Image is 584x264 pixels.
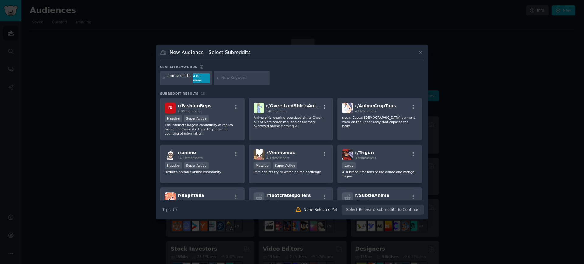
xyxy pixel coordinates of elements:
p: noun. Casual [DEMOGRAPHIC_DATA] garment worn on the upper body that exposes the belly. [342,115,417,128]
span: r/ SubtleAnime [355,193,389,198]
div: Super Active [273,162,297,169]
button: Tips [160,204,179,215]
span: 2.0M members [178,109,201,113]
p: Anime girls wearing oversized shirts Check out r/OversizedAnimeHoodies for more oversized anime c... [254,115,328,128]
span: r/ lootcratespoilers [266,193,311,198]
span: r/ AnimeCropTops [355,103,396,108]
span: 433 members [355,109,376,113]
span: Subreddit Results [160,91,199,96]
img: Trigun [342,149,353,160]
div: anime shirts [168,73,191,83]
span: 21k members [178,199,199,203]
div: Massive [254,162,271,169]
span: r/ OversizedShirtsAnime [266,103,323,108]
span: Tips [162,207,171,213]
div: Large [342,162,356,169]
h3: New Audience - Select Subreddits [170,49,251,56]
img: AnimeCropTops [342,103,353,113]
span: r/ Trigun [355,150,374,155]
div: Massive [165,162,182,169]
div: Massive [165,115,182,122]
p: A subreddit for fans of the anime and manga Trigun! [342,170,417,178]
img: OversizedShirtsAnime [254,103,264,113]
span: 14.1M members [178,156,203,160]
input: New Keyword [221,75,268,81]
img: anime [165,149,176,160]
span: r/ Raphtalia [178,193,204,198]
span: 95 members [355,199,374,203]
p: Reddit's premier anime community. [165,170,240,174]
img: FashionReps [165,103,176,113]
div: Super Active [184,162,209,169]
p: Porn addicts try to watch anime challenge [254,170,328,174]
span: 16 [201,92,205,95]
img: Raphtalia [165,192,176,203]
div: 4.8 / week [193,73,210,83]
span: r/ Animemes [266,150,295,155]
span: r/ FashionReps [178,103,212,108]
div: Super Active [184,115,209,122]
span: 7k members [266,199,286,203]
img: Animemes [254,149,264,160]
span: 148 members [266,109,287,113]
h3: Search keywords [160,65,197,69]
span: 37k members [355,156,376,160]
div: None Selected Yet [304,207,337,213]
span: 4.1M members [266,156,290,160]
p: The internets largest community of replica fashion enthusiasts. Over 10 years and counting of inf... [165,123,240,135]
span: r/ anime [178,150,196,155]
